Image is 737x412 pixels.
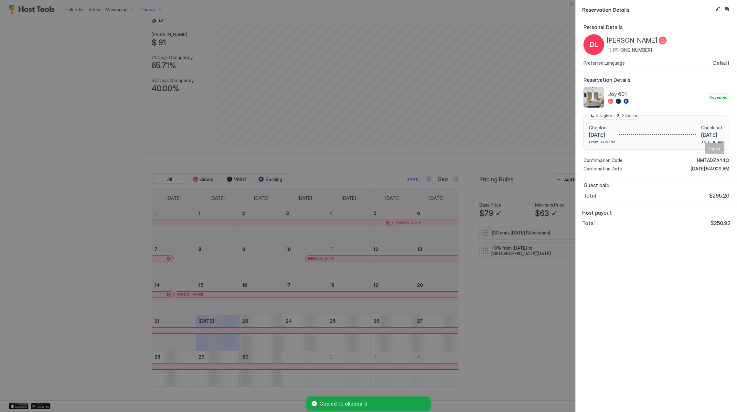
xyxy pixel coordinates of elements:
span: [PERSON_NAME] [607,37,657,45]
span: Check out [701,125,724,131]
span: From 3:00 PM [589,139,615,144]
span: Copied to clipboard [319,400,425,407]
span: Reservation Details [583,77,729,83]
span: To 11:00 AM [701,139,724,144]
span: [DATE] [589,132,615,138]
span: DL [590,40,598,49]
span: Confirmation Code [583,157,623,163]
span: Accepted [710,94,728,100]
span: Guest paid [583,182,729,189]
span: Personal Details [583,24,729,30]
div: listing image [583,87,604,108]
span: Total [583,192,596,199]
span: 2 Adults [622,113,637,119]
span: 4 Nights [596,113,612,119]
span: Joy 601 [608,91,705,97]
span: Host payout [582,210,731,216]
span: [DATE] 5:49:19 AM [691,166,729,172]
span: Confirmation Date [583,166,622,172]
span: $250.92 [710,220,731,226]
span: [DATE] [701,132,724,138]
span: Preferred Language [583,60,625,66]
span: [PHONE_NUMBER] [613,47,652,53]
span: $295.20 [709,192,729,199]
button: Edit reservation [714,5,721,13]
span: HMTADZA44Q [697,157,729,163]
button: Inbox [723,5,731,13]
span: Copied [708,146,721,151]
span: Default [713,60,729,66]
span: Reservation Details [582,5,712,13]
span: Check in [589,125,615,131]
span: Total [582,220,595,226]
